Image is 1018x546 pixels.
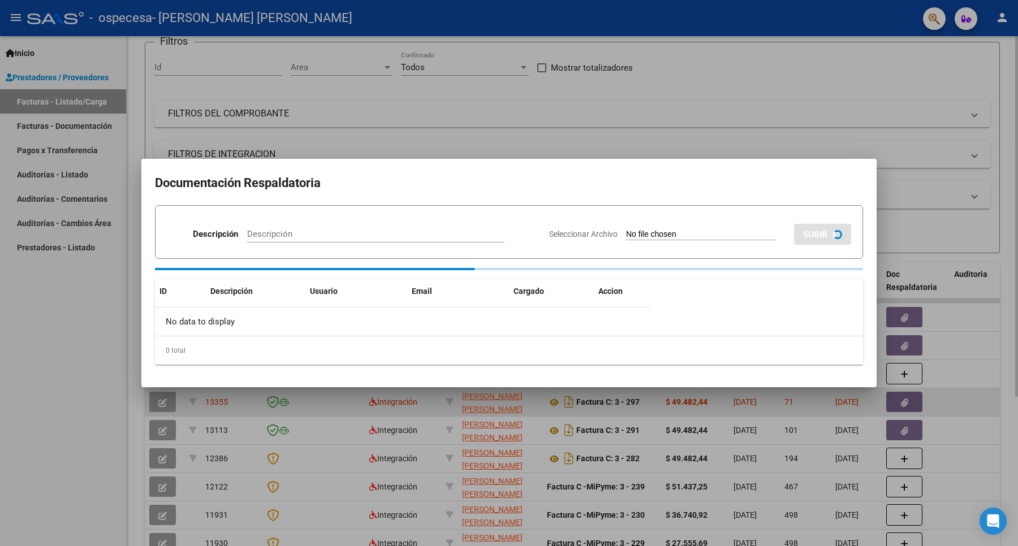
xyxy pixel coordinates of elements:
span: Cargado [514,287,544,296]
span: Usuario [310,287,338,296]
datatable-header-cell: Accion [594,279,650,304]
div: No data to display [155,307,650,336]
span: Descripción [210,287,253,296]
span: ID [159,287,167,296]
span: Seleccionar Archivo [549,229,618,239]
datatable-header-cell: Cargado [509,279,594,304]
div: Open Intercom Messenger [980,508,1007,535]
datatable-header-cell: ID [155,279,206,304]
span: Accion [598,287,623,296]
div: 0 total [155,336,863,365]
datatable-header-cell: Usuario [305,279,407,304]
datatable-header-cell: Descripción [206,279,305,304]
p: Descripción [193,228,238,241]
span: Email [412,287,432,296]
span: SUBIR [803,229,827,240]
datatable-header-cell: Email [407,279,509,304]
button: SUBIR [794,224,851,245]
h2: Documentación Respaldatoria [155,172,863,194]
